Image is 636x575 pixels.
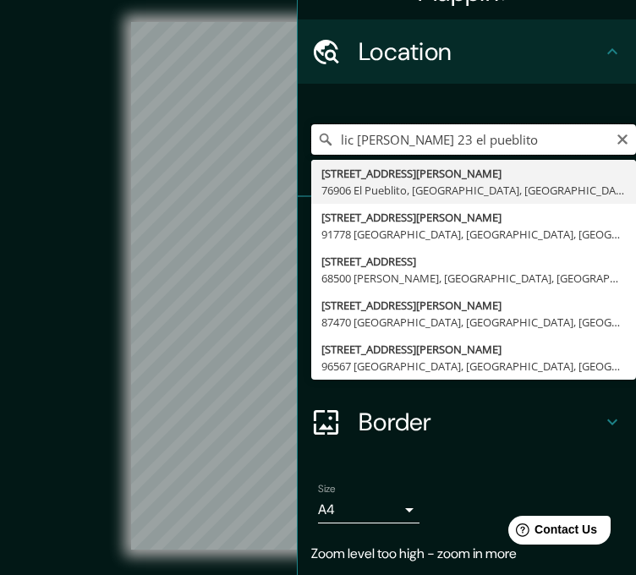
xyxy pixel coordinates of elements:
[311,544,622,564] p: Zoom level too high - zoom in more
[321,182,626,199] div: 76906 El Pueblito, [GEOGRAPHIC_DATA], [GEOGRAPHIC_DATA]
[298,390,636,454] div: Border
[321,165,626,182] div: [STREET_ADDRESS][PERSON_NAME]
[321,297,626,314] div: [STREET_ADDRESS][PERSON_NAME]
[321,226,626,243] div: 91778 [GEOGRAPHIC_DATA], [GEOGRAPHIC_DATA], [GEOGRAPHIC_DATA]
[298,197,636,261] div: Pins
[318,496,419,523] div: A4
[321,209,626,226] div: [STREET_ADDRESS][PERSON_NAME]
[298,261,636,326] div: Style
[321,358,626,375] div: 96567 [GEOGRAPHIC_DATA], [GEOGRAPHIC_DATA], [GEOGRAPHIC_DATA]
[616,130,629,146] button: Clear
[318,482,336,496] label: Size
[359,36,602,67] h4: Location
[321,270,626,287] div: 68500 [PERSON_NAME], [GEOGRAPHIC_DATA], [GEOGRAPHIC_DATA]
[298,19,636,84] div: Location
[131,22,504,550] canvas: Map
[311,124,636,155] input: Pick your city or area
[321,341,626,358] div: [STREET_ADDRESS][PERSON_NAME]
[359,407,602,437] h4: Border
[321,314,626,331] div: 87470 [GEOGRAPHIC_DATA], [GEOGRAPHIC_DATA], [GEOGRAPHIC_DATA]
[321,253,626,270] div: [STREET_ADDRESS]
[485,509,617,556] iframe: Help widget launcher
[298,326,636,390] div: Layout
